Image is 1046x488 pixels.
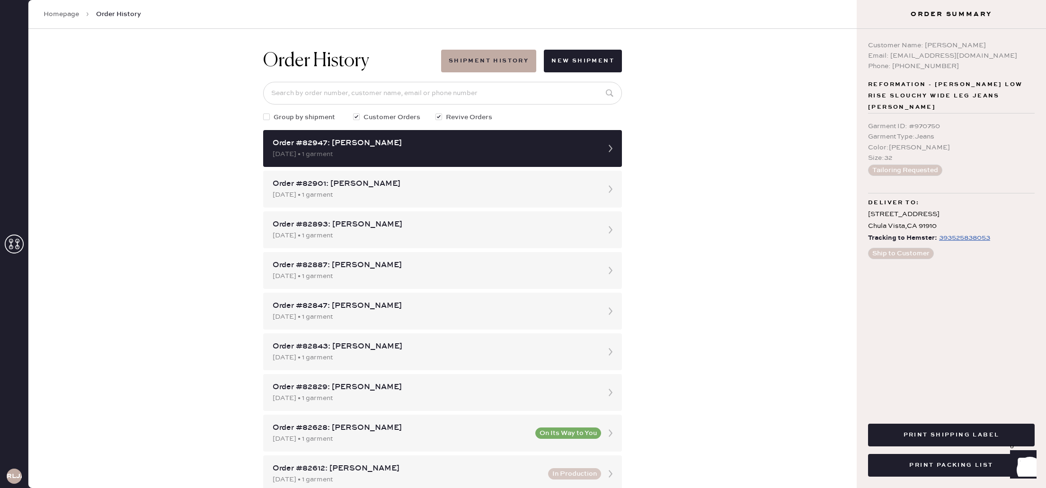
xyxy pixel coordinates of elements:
th: QTY [973,160,1014,172]
div: [DATE] • 1 garment [273,393,595,403]
td: Jeans - Reformation - [PERSON_NAME] Low Rise Slouchy Wide Leg Jeans [PERSON_NAME] - Size: 32 [95,172,973,184]
div: [STREET_ADDRESS] Chula Vista , CA 91910 [868,209,1035,232]
div: # 89203 [PERSON_NAME] [PERSON_NAME] [EMAIL_ADDRESS][DOMAIN_NAME] [30,112,1014,146]
div: [DATE] • 1 garment [273,352,595,363]
span: Tracking to Hemster: [868,232,937,244]
div: Garment Type : Jeans [868,131,1035,142]
div: Orders In Shipment : [30,319,1014,330]
div: Reformation La Jolla [30,293,1014,305]
div: Order #82893: [PERSON_NAME] [273,219,595,230]
div: https://www.fedex.com/apps/fedextrack/?tracknumbers=393525838053&cntry_code=US [939,232,990,244]
th: Customer [402,335,767,347]
th: Order Date [170,335,402,347]
div: Order #82829: [PERSON_NAME] [273,382,595,393]
th: Description [95,160,973,172]
div: Email: [EMAIL_ADDRESS][DOMAIN_NAME] [868,51,1035,61]
img: Logo [487,187,557,194]
div: Order #82847: [PERSON_NAME] [273,300,595,312]
div: Shipment #107767 [30,282,1014,293]
div: Customer Name: [PERSON_NAME] [868,40,1035,51]
div: Order #82628: [PERSON_NAME] [273,422,530,434]
a: 393525838053 [937,232,990,244]
input: Search by order number, customer name, email or phone number [263,82,622,105]
iframe: Front Chat [1001,445,1042,486]
span: Revive Orders [446,112,492,122]
td: [DATE] [170,347,402,359]
button: Print Packing List [868,454,1035,477]
span: Reformation - [PERSON_NAME] Low Rise Slouchy Wide Leg Jeans [PERSON_NAME] [868,79,1035,113]
div: [DATE] • 1 garment [273,312,595,322]
button: On Its Way to You [535,427,601,439]
td: 970750 [30,172,95,184]
a: Print Shipping Label [868,430,1035,439]
td: 1 [973,172,1014,184]
div: Order #82901: [PERSON_NAME] [273,178,595,190]
th: ID [30,160,95,172]
div: Packing slip [30,63,1014,75]
div: Order #82843: [PERSON_NAME] [273,341,595,352]
td: 82947 [30,347,170,359]
div: [DATE] • 1 garment [273,149,595,159]
img: logo [508,11,536,40]
th: # Garments [767,335,1014,347]
span: Order History [96,9,141,19]
div: Color : [PERSON_NAME] [868,142,1035,153]
div: Order #82947: [PERSON_NAME] [273,138,595,149]
img: logo [487,371,557,379]
span: Deliver to: [868,197,919,209]
div: Customer information [30,100,1014,112]
a: Homepage [44,9,79,19]
div: [DATE] • 1 garment [273,474,542,485]
div: Order # 82947 [30,75,1014,86]
th: ID [30,335,170,347]
h3: Order Summary [857,9,1046,19]
div: Size : 32 [868,153,1035,163]
div: [DATE] • 1 garment [273,230,595,241]
td: [PERSON_NAME] [402,347,767,359]
button: Shipment History [441,50,536,72]
div: Garment ID : # 970750 [868,121,1035,131]
img: logo [508,218,536,247]
button: Ship to Customer [868,248,934,259]
td: 1 [767,347,1014,359]
div: [DATE] • 1 garment [273,434,530,444]
div: [DATE] • 1 garment [273,190,595,200]
h3: RLJA [7,473,22,479]
div: Order #82887: [PERSON_NAME] [273,260,595,271]
button: Tailoring Requested [868,165,942,176]
div: [DATE] • 1 garment [273,271,595,281]
span: Customer Orders [363,112,420,122]
div: Phone: [PHONE_NUMBER] [868,61,1035,71]
button: New Shipment [544,50,622,72]
button: In Production [548,468,601,479]
button: Print Shipping Label [868,424,1035,446]
div: Shipment Summary [30,270,1014,282]
span: Group by shipment [274,112,335,122]
h1: Order History [263,50,369,72]
div: Order #82612: [PERSON_NAME] [273,463,542,474]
